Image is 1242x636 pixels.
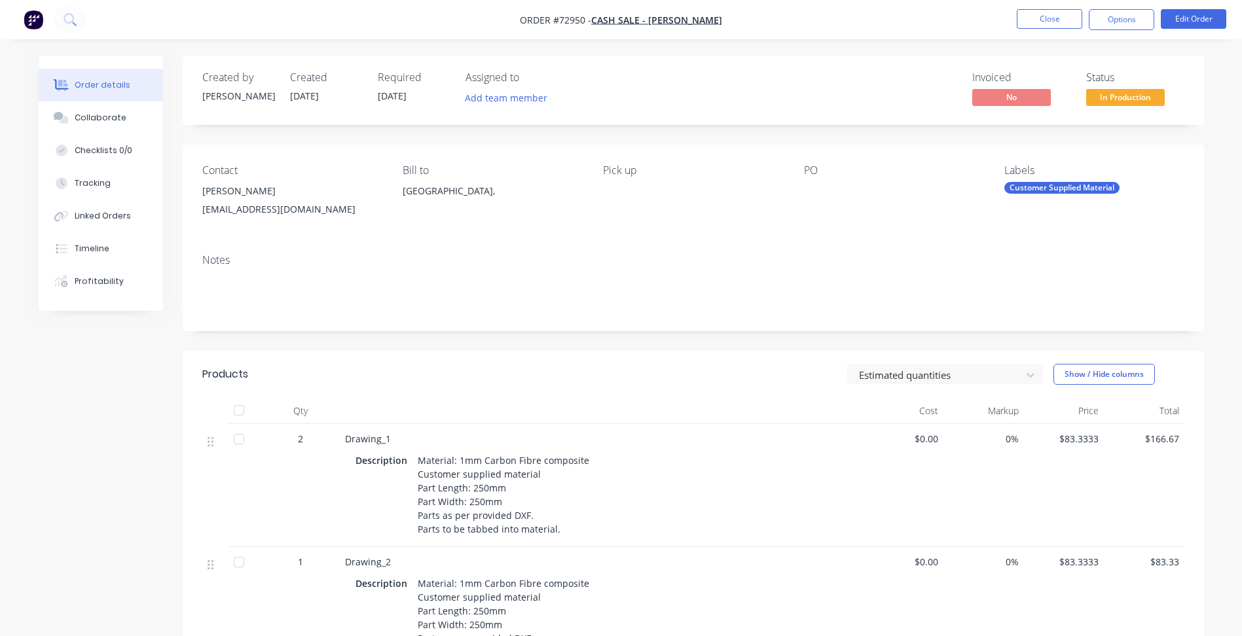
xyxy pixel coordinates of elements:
button: Edit Order [1161,9,1226,29]
button: Order details [39,69,163,101]
div: Cost [864,398,944,424]
span: $83.3333 [1029,555,1099,569]
div: Order details [75,79,130,91]
img: Factory [24,10,43,29]
span: $0.00 [869,432,939,446]
div: Status [1086,71,1184,84]
div: [EMAIL_ADDRESS][DOMAIN_NAME] [202,200,382,219]
div: [PERSON_NAME] [202,89,274,103]
button: In Production [1086,89,1165,109]
button: Profitability [39,265,163,298]
span: 0% [949,555,1019,569]
button: Close [1017,9,1082,29]
div: Assigned to [466,71,596,84]
span: Drawing_2 [345,556,391,568]
span: Drawing_1 [345,433,391,445]
div: Description [356,574,412,593]
div: Products [202,366,248,382]
button: Tracking [39,167,163,200]
div: [GEOGRAPHIC_DATA], [403,182,582,224]
span: 1 [298,555,303,569]
div: Notes [202,254,1184,266]
div: Customer Supplied Material [1004,182,1120,194]
span: $83.33 [1109,555,1179,569]
button: Collaborate [39,101,163,134]
div: Created by [202,71,274,84]
div: Checklists 0/0 [75,145,132,156]
div: Collaborate [75,112,126,124]
div: Created [290,71,362,84]
div: Description [356,451,412,470]
button: Add team member [458,89,554,107]
div: Bill to [403,164,582,177]
span: 2 [298,432,303,446]
div: Total [1104,398,1184,424]
button: Show / Hide columns [1053,364,1155,385]
span: 0% [949,432,1019,446]
span: [DATE] [378,90,407,102]
span: $0.00 [869,555,939,569]
div: Price [1024,398,1105,424]
button: Options [1089,9,1154,30]
div: [PERSON_NAME][EMAIL_ADDRESS][DOMAIN_NAME] [202,182,382,224]
a: Cash Sale - [PERSON_NAME] [591,14,722,26]
div: Material: 1mm Carbon Fibre composite Customer supplied material Part Length: 250mm Part Width: 25... [412,451,594,539]
div: Required [378,71,450,84]
div: Timeline [75,243,109,255]
div: Markup [943,398,1024,424]
div: [GEOGRAPHIC_DATA], [403,182,582,200]
div: Profitability [75,275,124,287]
button: Add team member [466,89,555,107]
div: Labels [1004,164,1184,177]
div: Tracking [75,177,111,189]
span: Order #72950 - [520,14,591,26]
span: [DATE] [290,90,319,102]
span: No [972,89,1051,105]
div: [PERSON_NAME] [202,182,382,200]
div: Linked Orders [75,210,131,222]
button: Timeline [39,232,163,265]
div: Qty [261,398,340,424]
button: Linked Orders [39,200,163,232]
div: PO [804,164,983,177]
span: In Production [1086,89,1165,105]
span: $166.67 [1109,432,1179,446]
span: $83.3333 [1029,432,1099,446]
button: Checklists 0/0 [39,134,163,167]
div: Contact [202,164,382,177]
div: Pick up [603,164,782,177]
div: Invoiced [972,71,1070,84]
